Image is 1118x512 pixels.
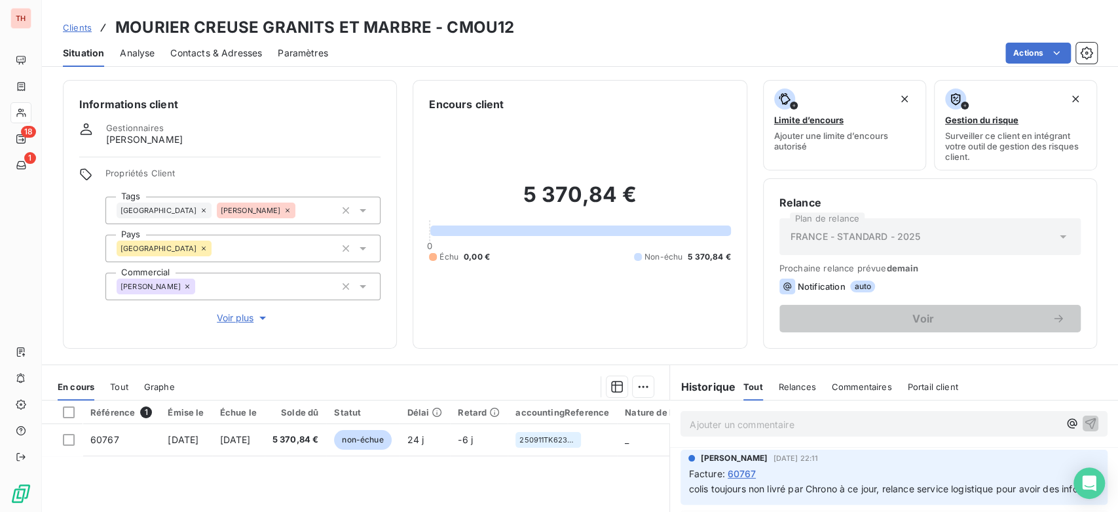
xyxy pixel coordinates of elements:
img: Logo LeanPay [10,483,31,504]
span: [PERSON_NAME] [106,133,183,146]
span: _ [625,434,629,445]
h6: Informations client [79,96,381,112]
span: Voir [795,313,1052,324]
span: colis toujours non livré par Chrono à ce jour, relance service logistique pour avoir des infos [688,483,1082,494]
span: Voir plus [217,311,269,325]
a: Clients [63,21,92,34]
span: 0,00 € [464,251,490,263]
h6: Encours client [429,96,504,112]
button: Gestion du risqueSurveiller ce client en intégrant votre outil de gestion des risques client. [934,80,1097,170]
span: demain [886,263,918,273]
span: [DATE] [168,434,198,445]
span: 24 j [407,434,424,445]
span: Notification [798,281,846,292]
div: Émise le [168,407,204,418]
span: Relances [779,382,816,392]
span: 0 [427,241,432,251]
span: -6 j [458,434,473,445]
span: FRANCE - STANDARD - 2025 [791,230,921,243]
span: [DATE] 22:11 [773,454,818,462]
div: Retard [458,407,500,418]
div: Open Intercom Messenger [1073,467,1105,499]
span: Gestion du risque [945,115,1018,125]
span: Gestionnaires [106,123,164,133]
span: [PERSON_NAME] [221,207,281,214]
span: Prochaine relance prévue [779,263,1081,273]
button: Limite d’encoursAjouter une limite d’encours autorisé [763,80,926,170]
span: Commentaires [832,382,892,392]
span: Situation [63,47,104,60]
span: non-échue [334,430,391,450]
span: 5 370,84 € [688,251,731,263]
h6: Historique [670,379,736,395]
div: Échue le [220,407,257,418]
span: Paramètres [278,47,328,60]
div: accountingReference [515,407,609,418]
div: Délai [407,407,443,418]
span: [PERSON_NAME] [121,283,181,290]
h6: Relance [779,195,1081,210]
input: Ajouter une valeur [212,243,222,254]
span: Tout [110,382,128,392]
button: Voir [779,305,1081,332]
span: auto [850,281,875,292]
span: [PERSON_NAME] [700,452,768,464]
span: 5 370,84 € [272,433,319,446]
div: Statut [334,407,391,418]
span: Limite d’encours [774,115,844,125]
span: Graphe [144,382,175,392]
span: [GEOGRAPHIC_DATA] [121,245,197,252]
h3: MOURIER CREUSE GRANITS ET MARBRE - CMOU12 [115,16,514,39]
span: [DATE] [220,434,251,445]
span: Propriétés Client [105,168,381,186]
span: Échu [439,251,458,263]
button: Actions [1005,43,1071,64]
span: 18 [21,126,36,138]
span: 60767 [728,467,756,481]
span: Clients [63,22,92,33]
span: 60767 [90,434,119,445]
span: 250911TK62360AD [519,436,577,444]
span: Ajouter une limite d’encours autorisé [774,130,915,151]
h2: 5 370,84 € [429,182,730,221]
span: Tout [743,382,763,392]
span: 1 [140,406,152,418]
span: Portail client [908,382,958,392]
span: Analyse [120,47,155,60]
span: En cours [58,382,94,392]
span: [GEOGRAPHIC_DATA] [121,207,197,214]
span: Surveiller ce client en intégrant votre outil de gestion des risques client. [945,130,1086,162]
input: Ajouter une valeur [195,281,206,292]
input: Ajouter une valeur [295,205,306,216]
div: Référence [90,406,152,418]
span: Contacts & Adresses [170,47,262,60]
span: Facture : [688,467,724,481]
div: TH [10,8,31,29]
button: Voir plus [105,311,381,325]
span: 1 [24,152,36,164]
span: Non-échu [644,251,682,263]
div: Solde dû [272,407,319,418]
div: Nature de la facture [625,407,711,418]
